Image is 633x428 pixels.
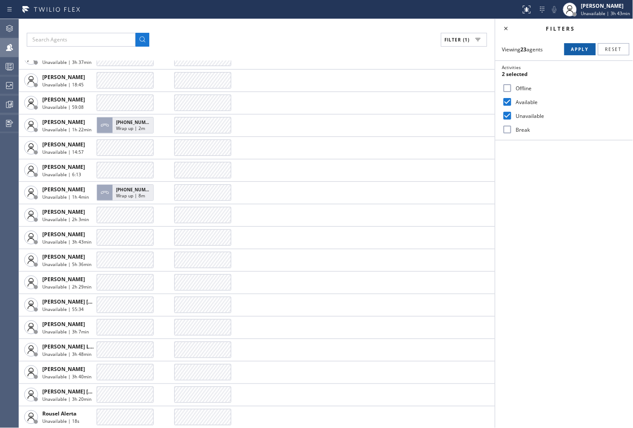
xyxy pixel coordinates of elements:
[42,284,91,290] span: Unavailable | 2h 29min
[42,163,85,171] span: [PERSON_NAME]
[97,182,156,203] button: [PHONE_NUMBER]Wrap up | 8m
[42,171,81,178] span: Unavailable | 6:13
[502,46,543,53] span: Viewing agents
[513,112,626,120] label: Unavailable
[42,118,85,126] span: [PERSON_NAME]
[42,343,157,350] span: [PERSON_NAME] Ledelbeth [PERSON_NAME]
[564,43,596,55] button: Apply
[116,193,145,199] span: Wrap up | 8m
[513,85,626,92] label: Offline
[42,149,84,155] span: Unavailable | 14:57
[27,33,135,47] input: Search Agents
[502,70,528,78] span: 2 selected
[581,10,630,16] span: Unavailable | 3h 43min
[116,187,155,193] span: [PHONE_NUMBER]
[42,208,85,216] span: [PERSON_NAME]
[116,125,145,131] span: Wrap up | 2m
[513,126,626,133] label: Break
[42,365,85,373] span: [PERSON_NAME]
[441,33,487,47] button: Filter (1)
[445,37,470,43] span: Filter (1)
[42,374,91,380] span: Unavailable | 3h 40min
[42,261,91,267] span: Unavailable | 5h 36min
[42,82,84,88] span: Unavailable | 18:45
[513,98,626,106] label: Available
[42,418,79,425] span: Unavailable | 18s
[42,59,91,65] span: Unavailable | 3h 37min
[598,43,630,55] button: Reset
[42,104,84,110] span: Unavailable | 59:08
[97,114,156,136] button: [PHONE_NUMBER]Wrap up | 2m
[502,64,626,70] div: Activities
[571,46,589,52] span: Apply
[42,306,84,312] span: Unavailable | 55:34
[42,329,89,335] span: Unavailable | 3h 7min
[42,231,85,238] span: [PERSON_NAME]
[42,216,89,222] span: Unavailable | 2h 3min
[42,320,85,328] span: [PERSON_NAME]
[42,351,91,357] span: Unavailable | 3h 48min
[42,73,85,81] span: [PERSON_NAME]
[116,119,155,125] span: [PHONE_NUMBER]
[42,298,129,305] span: [PERSON_NAME] [PERSON_NAME]
[42,410,76,418] span: Rousel Alerta
[42,239,91,245] span: Unavailable | 3h 43min
[546,25,576,32] span: Filters
[42,141,85,148] span: [PERSON_NAME]
[42,276,85,283] span: [PERSON_NAME]
[605,46,622,52] span: Reset
[581,2,630,10] div: [PERSON_NAME]
[42,396,91,402] span: Unavailable | 3h 20min
[42,194,89,200] span: Unavailable | 1h 4min
[521,46,527,53] strong: 23
[42,186,85,193] span: [PERSON_NAME]
[548,3,561,16] button: Mute
[42,253,85,260] span: [PERSON_NAME]
[42,96,85,103] span: [PERSON_NAME]
[42,127,91,133] span: Unavailable | 1h 22min
[42,388,129,395] span: [PERSON_NAME] [PERSON_NAME]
